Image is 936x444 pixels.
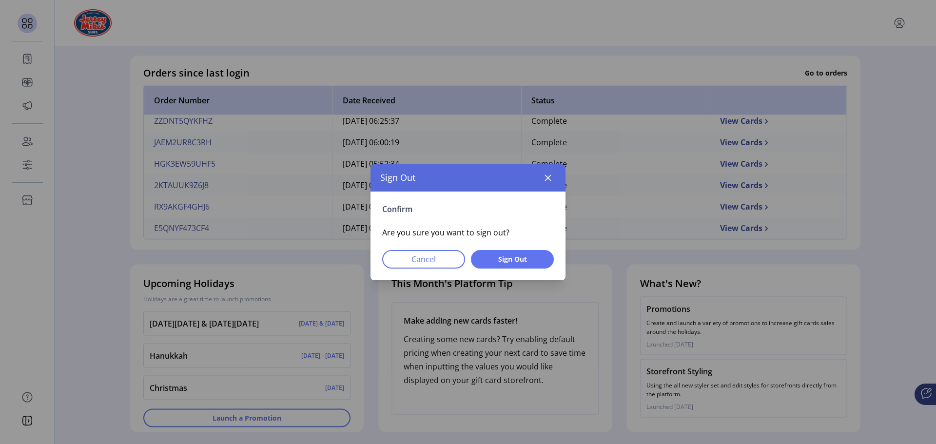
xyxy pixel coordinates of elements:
button: Cancel [382,250,465,269]
span: Sign Out [380,171,415,184]
p: Are you sure you want to sign out? [382,227,554,238]
span: Cancel [395,253,452,265]
button: Sign Out [471,250,554,269]
p: Confirm [382,203,554,215]
span: Sign Out [484,254,541,264]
